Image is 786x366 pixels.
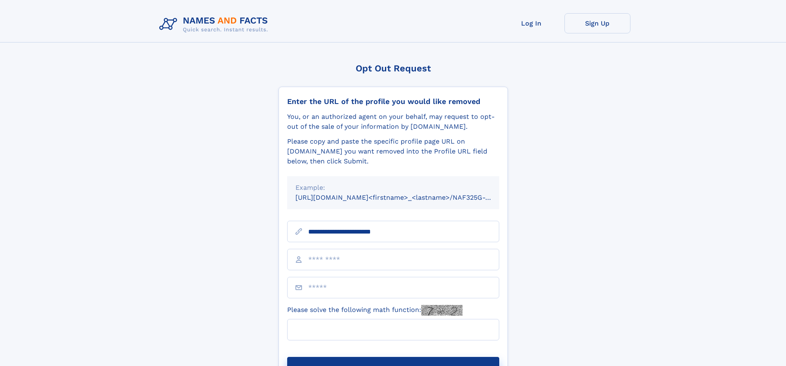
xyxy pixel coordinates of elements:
a: Log In [498,13,564,33]
div: Example: [295,183,491,193]
a: Sign Up [564,13,630,33]
div: Opt Out Request [279,63,508,73]
div: Enter the URL of the profile you would like removed [287,97,499,106]
label: Please solve the following math function: [287,305,463,316]
small: [URL][DOMAIN_NAME]<firstname>_<lastname>/NAF325G-xxxxxxxx [295,194,515,201]
div: Please copy and paste the specific profile page URL on [DOMAIN_NAME] you want removed into the Pr... [287,137,499,166]
img: Logo Names and Facts [156,13,275,35]
div: You, or an authorized agent on your behalf, may request to opt-out of the sale of your informatio... [287,112,499,132]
